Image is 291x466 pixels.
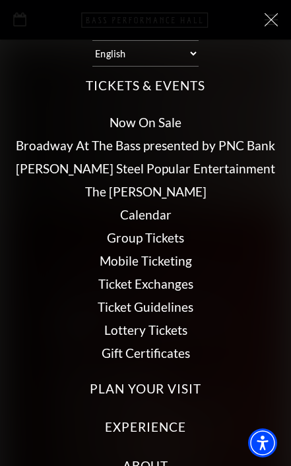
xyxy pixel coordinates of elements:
[86,77,205,95] label: Tickets & Events
[248,428,277,457] div: Accessibility Menu
[90,380,201,398] label: Plan Your Visit
[104,322,187,337] a: Lottery Tickets
[98,276,193,291] a: Ticket Exchanges
[102,345,190,361] a: Gift Certificates
[92,40,198,67] select: Select:
[85,184,207,199] a: The [PERSON_NAME]
[16,138,275,153] a: Broadway At The Bass presented by PNC Bank
[120,207,172,222] a: Calendar
[105,419,186,436] label: Experience
[110,115,181,130] a: Now On Sale
[16,161,275,176] a: [PERSON_NAME] Steel Popular Entertainment
[100,253,192,268] a: Mobile Ticketing
[107,230,184,245] a: Group Tickets
[98,299,193,314] a: Ticket Guidelines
